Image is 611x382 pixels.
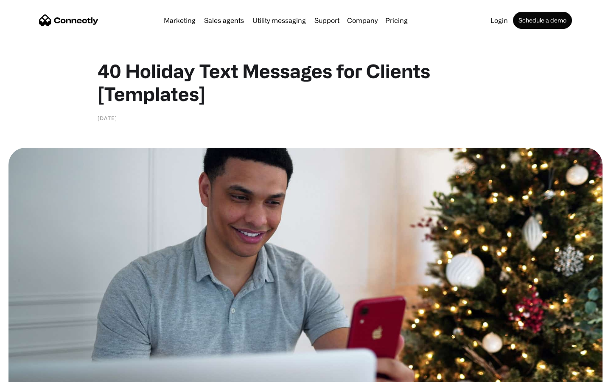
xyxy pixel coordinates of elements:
a: Pricing [382,17,411,24]
aside: Language selected: English [8,367,51,379]
a: Support [311,17,343,24]
a: Login [487,17,511,24]
a: Marketing [160,17,199,24]
a: Sales agents [201,17,247,24]
a: Utility messaging [249,17,309,24]
a: Schedule a demo [513,12,572,29]
h1: 40 Holiday Text Messages for Clients [Templates] [98,59,513,105]
div: [DATE] [98,114,117,122]
ul: Language list [17,367,51,379]
div: Company [347,14,378,26]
